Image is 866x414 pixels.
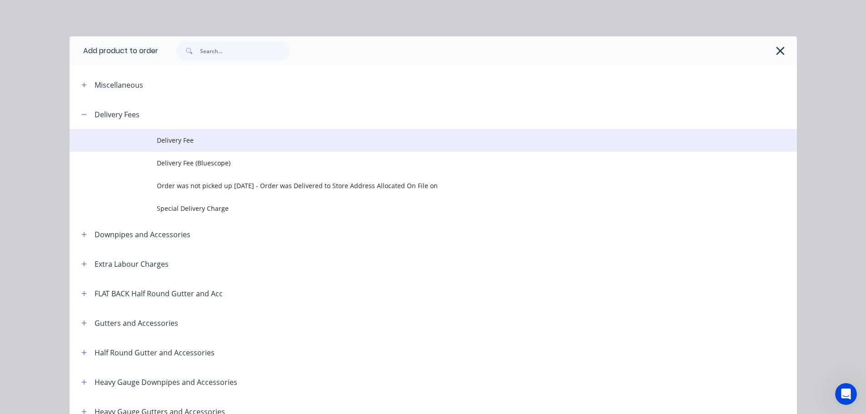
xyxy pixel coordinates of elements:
[157,204,669,213] span: Special Delivery Charge
[95,259,169,269] div: Extra Labour Charges
[200,42,290,60] input: Search...
[95,109,140,120] div: Delivery Fees
[95,318,178,329] div: Gutters and Accessories
[95,229,190,240] div: Downpipes and Accessories
[157,135,669,145] span: Delivery Fee
[70,36,158,65] div: Add product to order
[835,383,857,405] iframe: Intercom live chat
[157,181,669,190] span: Order was not picked up [DATE] - Order was Delivered to Store Address Allocated On File on
[95,347,215,358] div: Half Round Gutter and Accessories
[95,288,223,299] div: FLAT BACK Half Round Gutter and Acc
[95,80,143,90] div: Miscellaneous
[95,377,237,388] div: Heavy Gauge Downpipes and Accessories
[157,158,669,168] span: Delivery Fee (Bluescope)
